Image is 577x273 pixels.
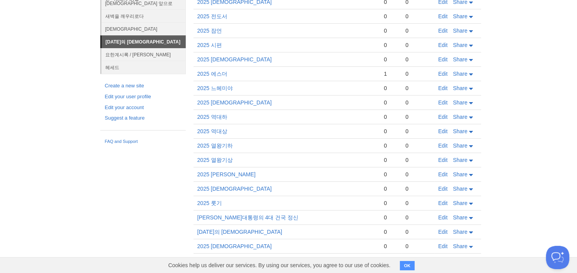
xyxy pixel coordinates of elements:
span: Share [453,229,467,235]
div: 0 [405,99,430,106]
span: Share [453,13,467,19]
div: 0 [405,185,430,192]
a: Edit your account [105,104,181,112]
a: 2025 에스더 [197,71,227,77]
div: 0 [384,42,397,49]
a: Edit your user profile [105,93,181,101]
div: 0 [384,56,397,63]
div: 0 [405,243,430,250]
a: Create a new site [105,82,181,90]
a: 2025 역대상 [197,128,227,134]
a: Edit [438,85,448,91]
div: 0 [405,42,430,49]
a: 2025 시편 [197,42,222,48]
a: 2025 열왕기하 [197,143,233,149]
a: 2025 [DEMOGRAPHIC_DATA] [197,56,272,63]
div: 0 [405,113,430,120]
a: Edit [438,56,448,63]
span: Share [453,157,467,163]
a: Suggest a feature [105,114,181,122]
div: 0 [405,70,430,77]
span: Share [453,214,467,221]
div: 1 [384,70,397,77]
a: Edit [438,99,448,106]
div: 0 [405,228,430,235]
a: Edit [438,186,448,192]
span: Share [453,42,467,48]
div: 0 [405,85,430,92]
a: Edit [438,28,448,34]
a: Edit [438,200,448,206]
a: 2025 룻기 [197,200,222,206]
a: Edit [438,128,448,134]
div: 0 [384,243,397,250]
div: 0 [405,214,430,221]
a: 헤세드 [101,61,186,74]
a: 요한계시록 / [PERSON_NAME] [101,48,186,61]
a: Edit [438,229,448,235]
div: 0 [384,128,397,135]
a: 2025 전도서 [197,13,227,19]
span: Share [453,71,467,77]
span: Share [453,85,467,91]
a: 2025 [DEMOGRAPHIC_DATA] [197,99,272,106]
div: 0 [384,156,397,163]
div: 0 [405,142,430,149]
a: [PERSON_NAME]대통령의 4대 건국 정신 [197,214,299,221]
a: Edit [438,71,448,77]
div: 0 [405,56,430,63]
div: 0 [384,142,397,149]
a: 2025 [PERSON_NAME] [197,171,256,177]
span: Share [453,114,467,120]
a: [DATE]의 [DEMOGRAPHIC_DATA] [197,229,282,235]
a: 2025 [DEMOGRAPHIC_DATA] [197,186,272,192]
a: 2025 열왕기상 [197,157,233,163]
a: 2025 [DEMOGRAPHIC_DATA] [197,243,272,249]
a: Edit [438,13,448,19]
div: 0 [384,113,397,120]
button: OK [400,261,415,270]
a: Edit [438,114,448,120]
span: Share [453,56,467,63]
span: Share [453,28,467,34]
div: 0 [384,13,397,20]
div: 0 [384,85,397,92]
div: 0 [405,27,430,34]
div: 0 [384,214,397,221]
a: FAQ and Support [105,138,181,145]
a: 2025 역대하 [197,114,227,120]
span: Share [453,99,467,106]
div: 0 [384,228,397,235]
a: [DEMOGRAPHIC_DATA] [101,23,186,35]
div: 0 [384,99,397,106]
div: 0 [384,171,397,178]
span: Share [453,186,467,192]
div: 0 [405,13,430,20]
a: Edit [438,243,448,249]
a: [DATE]의 [DEMOGRAPHIC_DATA] [102,36,186,48]
span: Share [453,200,467,206]
span: Share [453,243,467,249]
iframe: Help Scout Beacon - Open [546,246,569,269]
div: 0 [405,200,430,207]
a: Edit [438,42,448,48]
span: Cookies help us deliver our services. By using our services, you agree to our use of cookies. [160,257,398,273]
div: 0 [384,200,397,207]
div: 0 [405,128,430,135]
a: Edit [438,171,448,177]
a: 2025 잠언 [197,28,222,34]
span: Share [453,143,467,149]
span: Share [453,128,467,134]
div: 0 [384,185,397,192]
div: 0 [384,27,397,34]
a: Edit [438,214,448,221]
span: Share [453,171,467,177]
div: 0 [405,171,430,178]
a: Edit [438,157,448,163]
a: 새벽을 깨우리로다 [101,10,186,23]
div: 0 [405,156,430,163]
a: 2025 느헤미야 [197,85,233,91]
a: Edit [438,143,448,149]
